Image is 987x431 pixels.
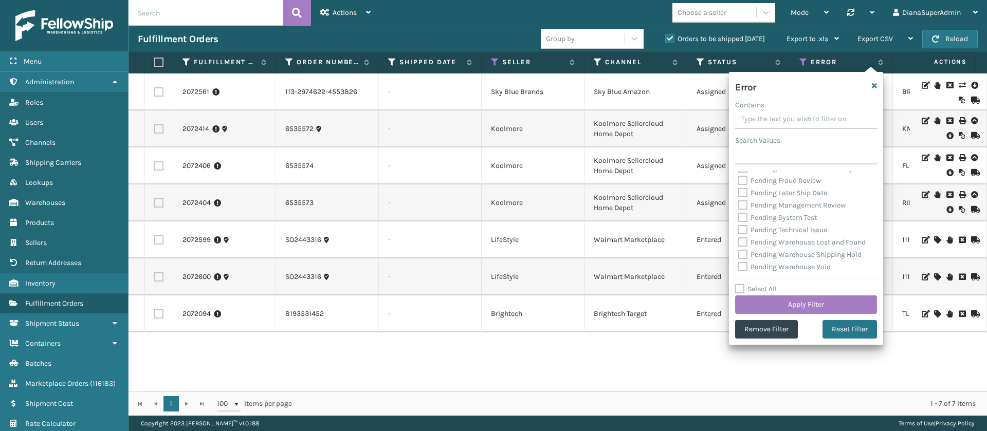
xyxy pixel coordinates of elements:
span: Mode [791,8,809,17]
span: Inventory [25,279,56,288]
td: Sky Blue Brands [482,73,584,110]
td: Walmart Marketplace [584,221,687,258]
img: logo [15,10,113,41]
span: Return Addresses [25,258,81,267]
i: Edit [922,310,928,317]
td: Koolmore Sellercloud Home Depot [584,184,687,221]
h4: Error [735,78,756,93]
a: 2072404 [182,198,211,208]
label: Pending Warehouse Void [738,263,831,271]
td: - [379,221,482,258]
a: FLC-3CWH [902,161,937,170]
a: 113-2974622-4553826 [285,87,357,97]
i: Upload BOL [971,117,977,124]
i: Edit [922,236,928,243]
span: Export CSV [857,34,893,43]
i: Reoptimize [959,206,965,213]
label: Pending Later Ship Date [738,189,827,197]
i: On Hold [934,82,940,89]
a: SO2443316 [285,272,321,282]
i: Mark as Shipped [971,169,977,176]
td: Entered [687,221,790,258]
span: Actions [902,53,973,70]
i: Mark as Shipped [971,236,977,243]
td: - [379,73,482,110]
span: Roles [25,98,43,107]
i: Edit [922,82,928,89]
i: Mark as Shipped [971,132,977,139]
span: Shipment Cost [25,399,73,408]
span: Products [25,218,54,227]
span: Containers [25,339,61,348]
button: Reload [922,30,978,48]
label: Select All [735,285,777,293]
a: RIR-1D-GD [902,198,935,207]
td: Koolmore [482,184,584,221]
i: Edit [922,154,928,161]
span: Shipment Status [25,319,79,328]
i: Cancel Fulfillment Order [946,117,953,124]
i: On Hold [934,191,940,198]
td: Koolmore [482,147,584,184]
label: Pending System Test [738,213,817,222]
td: - [379,258,482,295]
i: Reoptimize [959,169,965,176]
label: Shipped Date [399,58,462,67]
a: 8193531452 [285,309,324,319]
i: On Hold [934,154,940,161]
div: Choose a seller [678,7,726,18]
a: 2072561 [182,87,209,97]
label: Orders to be shipped [DATE] [665,34,765,43]
i: Pull BOL [946,167,953,178]
td: Brightech Target [584,295,687,332]
span: Batches [25,359,51,368]
button: Apply Filter [735,295,877,314]
button: Reset Filter [822,320,877,339]
a: 111A007GRY [902,272,939,281]
span: 100 [217,399,232,409]
i: Cancel Fulfillment Order [946,191,953,198]
span: Actions [333,8,357,17]
td: Sky Blue Amazon [584,73,687,110]
button: Remove Filter [735,320,798,339]
a: TL-MLA-WHT [902,309,943,318]
td: LifeStyle [482,221,584,258]
td: Assigned [687,110,790,147]
a: 6535574 [285,161,314,171]
a: 111A007GRY [902,235,939,244]
div: 1 - 7 of 7 items [306,399,976,409]
span: Rate Calculator [25,419,76,428]
i: Print BOL [959,191,965,198]
i: Cancel Fulfillment Order [959,273,965,280]
a: 2072094 [182,309,211,319]
label: Error [811,58,873,67]
label: Search Values [735,135,780,146]
i: Pull Label [971,80,977,90]
label: Fulfillment Order Id [194,58,256,67]
i: Mark as Shipped [971,273,977,280]
i: Mark as Shipped [971,310,977,317]
label: Channel [605,58,667,67]
i: Assign Carrier and Warehouse [934,273,940,280]
span: Menu [24,57,42,66]
span: Export to .xls [787,34,828,43]
i: Cancel Fulfillment Order [959,310,965,317]
a: KM-CR36-LP [902,124,943,133]
span: items per page [217,396,292,411]
span: Warehouses [25,198,65,207]
td: Entered [687,295,790,332]
a: 2072600 [182,272,211,282]
span: Fulfillment Orders [25,299,83,308]
a: 2072406 [182,161,211,171]
i: On Hold [946,310,953,317]
i: Edit [922,273,928,280]
a: BR-RPDSPR-BLK [902,87,956,96]
td: Assigned [687,147,790,184]
label: Pending Management Review [738,201,846,210]
p: Copyright 2023 [PERSON_NAME]™ v 1.0.188 [141,416,259,431]
i: Cancel Fulfillment Order [959,236,965,243]
td: Koolmore Sellercloud Home Depot [584,110,687,147]
i: Reoptimize [959,97,965,104]
i: On Hold [946,236,953,243]
label: Seller [502,58,564,67]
